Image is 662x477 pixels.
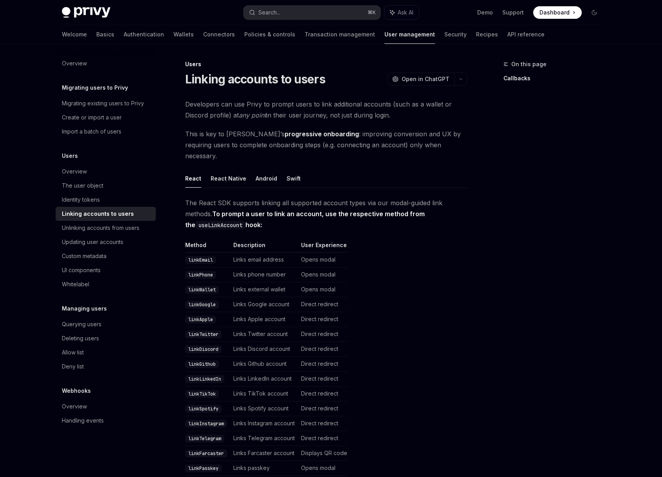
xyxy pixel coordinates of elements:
[62,181,103,190] div: The user object
[185,60,467,68] div: Users
[185,241,230,253] th: Method
[62,99,144,108] div: Migrating existing users to Privy
[230,431,298,446] td: Links Telegram account
[230,357,298,372] td: Links Github account
[62,334,99,343] div: Deleting users
[56,360,156,374] a: Deny list
[511,60,547,69] span: On this page
[62,7,110,18] img: dark logo
[298,431,347,446] td: Direct redirect
[230,446,298,461] td: Links Farcaster account
[211,169,246,188] button: React Native
[62,402,87,411] div: Overview
[185,345,222,353] code: linkDiscord
[244,25,295,44] a: Policies & controls
[56,164,156,179] a: Overview
[185,169,201,188] button: React
[398,9,413,16] span: Ask AI
[402,75,449,83] span: Open in ChatGPT
[239,111,266,119] em: any point
[185,256,216,264] code: linkEmail
[230,387,298,401] td: Links TikTok account
[230,461,298,476] td: Links passkey
[384,25,435,44] a: User management
[56,110,156,125] a: Create or import a user
[56,179,156,193] a: The user object
[56,125,156,139] a: Import a batch of users
[185,360,219,368] code: linkGithub
[298,372,347,387] td: Direct redirect
[62,223,139,233] div: Unlinking accounts from users
[173,25,194,44] a: Wallets
[56,399,156,414] a: Overview
[56,207,156,221] a: Linking accounts to users
[62,251,106,261] div: Custom metadata
[62,416,104,425] div: Handling events
[56,56,156,70] a: Overview
[62,348,84,357] div: Allow list
[258,8,280,17] div: Search...
[256,169,277,188] button: Android
[62,280,89,289] div: Whitelabel
[195,221,245,229] code: useLinkAccount
[230,416,298,431] td: Links Instagram account
[185,331,222,338] code: linkTwitter
[298,401,347,416] td: Direct redirect
[298,342,347,357] td: Direct redirect
[230,267,298,282] td: Links phone number
[185,128,467,161] span: This is key to [PERSON_NAME]’s : improving conversion and UX by requiring users to complete onboa...
[185,72,325,86] h1: Linking accounts to users
[230,342,298,357] td: Links Discord account
[56,235,156,249] a: Updating user accounts
[62,83,128,92] h5: Migrating users to Privy
[185,210,425,229] strong: To prompt a user to link an account, use the respective method from the hook:
[476,25,498,44] a: Recipes
[477,9,493,16] a: Demo
[56,331,156,345] a: Deleting users
[185,271,216,279] code: linkPhone
[62,127,121,136] div: Import a batch of users
[62,113,122,122] div: Create or import a user
[503,72,607,85] a: Callbacks
[298,267,347,282] td: Opens modal
[56,96,156,110] a: Migrating existing users to Privy
[298,357,347,372] td: Direct redirect
[185,405,222,413] code: linkSpotify
[539,9,570,16] span: Dashboard
[230,372,298,387] td: Links LinkedIn account
[62,266,101,275] div: UI components
[298,387,347,401] td: Direct redirect
[185,375,224,383] code: linkLinkedIn
[56,277,156,291] a: Whitelabel
[62,195,100,204] div: Identity tokens
[533,6,582,19] a: Dashboard
[230,312,298,327] td: Links Apple account
[62,237,123,247] div: Updating user accounts
[244,5,381,20] button: Search...⌘K
[185,390,219,398] code: linkTikTok
[185,197,467,230] span: The React SDK supports linking all supported account types via our modal-guided link methods.
[287,169,301,188] button: Swift
[124,25,164,44] a: Authentication
[62,209,134,219] div: Linking accounts to users
[588,6,601,19] button: Toggle dark mode
[185,450,227,457] code: linkFarcaster
[387,72,454,86] button: Open in ChatGPT
[285,130,359,138] strong: progressive onboarding
[185,316,216,323] code: linkApple
[56,414,156,428] a: Handling events
[230,253,298,267] td: Links email address
[444,25,467,44] a: Security
[230,297,298,312] td: Links Google account
[298,241,347,253] th: User Experience
[185,420,227,428] code: linkInstagram
[305,25,375,44] a: Transaction management
[298,327,347,342] td: Direct redirect
[62,304,107,313] h5: Managing users
[298,297,347,312] td: Direct redirect
[298,446,347,461] td: Displays QR code
[62,151,78,161] h5: Users
[298,282,347,297] td: Opens modal
[298,253,347,267] td: Opens modal
[96,25,114,44] a: Basics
